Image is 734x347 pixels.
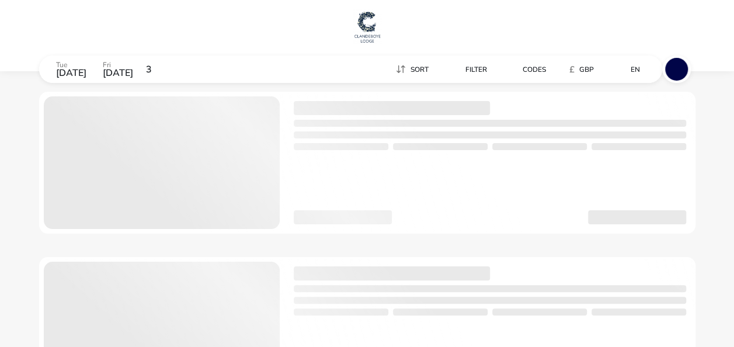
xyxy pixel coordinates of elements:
button: Sort [387,61,438,78]
span: [DATE] [61,67,92,79]
p: Tue [61,61,92,68]
button: Codes [501,61,555,78]
span: 3 [155,65,161,74]
naf-pibe-menu-bar-item: Sort [387,61,443,78]
span: [DATE] [108,67,138,79]
img: Main Website [353,9,382,44]
p: Fri [108,61,138,68]
naf-pibe-menu-bar-item: £GBP [560,61,608,78]
span: Filter [465,65,487,74]
span: en [631,65,640,74]
naf-pibe-menu-bar-item: en [608,61,654,78]
button: £GBP [560,61,603,78]
naf-pibe-menu-bar-item: Filter [443,61,501,78]
naf-pibe-menu-bar-item: Codes [501,61,560,78]
span: Sort [411,65,429,74]
span: Codes [523,65,546,74]
i: £ [569,64,575,75]
button: Filter [443,61,496,78]
button: en [608,61,649,78]
span: GBP [579,65,594,74]
div: Tue[DATE]Fri[DATE]3 [39,55,214,83]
